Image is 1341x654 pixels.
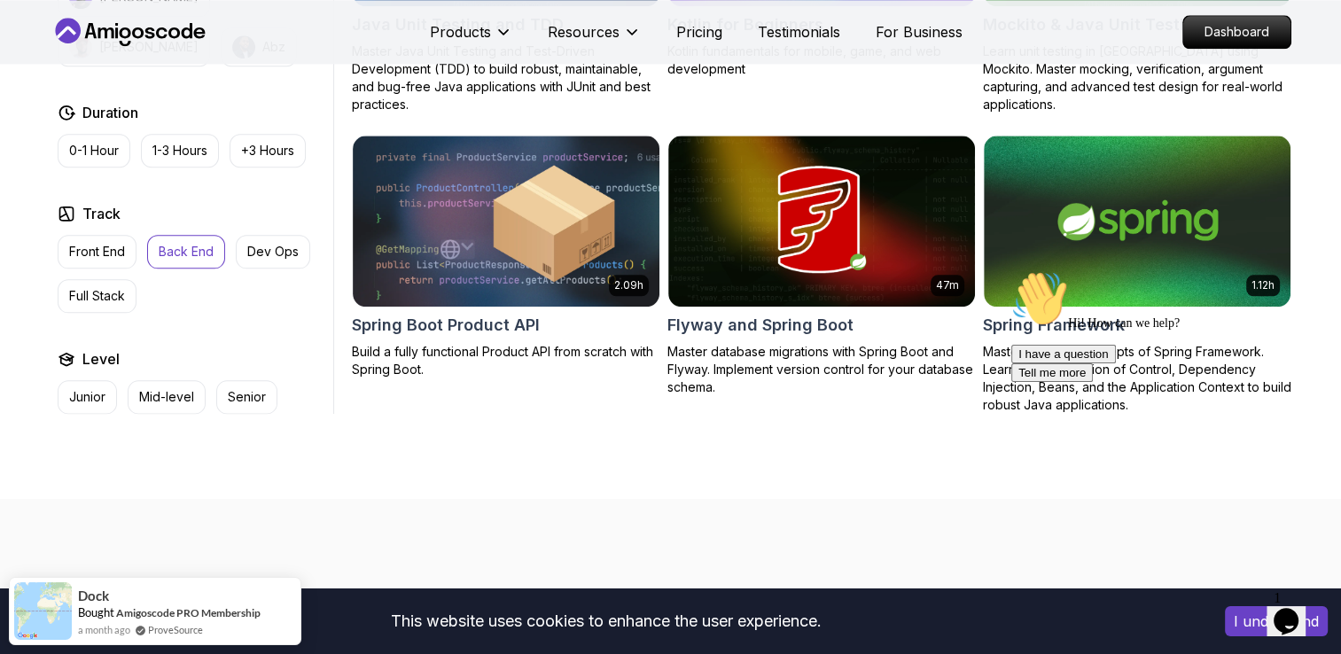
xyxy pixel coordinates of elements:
[7,100,89,119] button: Tell me more
[159,243,214,261] p: Back End
[69,142,119,160] p: 0-1 Hour
[667,343,976,396] p: Master database migrations with Spring Boot and Flyway. Implement version control for your databa...
[983,43,1291,113] p: Learn unit testing in [GEOGRAPHIC_DATA] using Mockito. Master mocking, verification, argument cap...
[152,142,207,160] p: 1-3 Hours
[14,582,72,640] img: provesource social proof notification image
[352,343,660,378] p: Build a fully functional Product API from scratch with Spring Boot.
[230,134,306,167] button: +3 Hours
[13,602,1198,641] div: This website uses cookies to enhance the user experience.
[983,343,1291,414] p: Master the core concepts of Spring Framework. Learn about Inversion of Control, Dependency Inject...
[7,53,175,66] span: Hi! How can we help?
[69,287,125,305] p: Full Stack
[78,588,109,603] span: Dock
[352,135,660,379] a: Spring Boot Product API card2.09hSpring Boot Product APIBuild a fully functional Product API from...
[58,279,136,313] button: Full Stack
[78,622,130,637] span: a month ago
[7,7,64,64] img: :wave:
[548,21,620,43] p: Resources
[676,21,722,43] a: Pricing
[983,135,1291,415] a: Spring Framework card1.12hSpring FrameworkMaster the core concepts of Spring Framework. Learn abo...
[1225,606,1328,636] button: Accept cookies
[352,43,660,113] p: Master Java Unit Testing and Test-Driven Development (TDD) to build robust, maintainable, and bug...
[614,278,643,292] p: 2.09h
[236,235,310,269] button: Dev Ops
[128,380,206,414] button: Mid-level
[82,203,121,224] h2: Track
[1183,16,1290,48] p: Dashboard
[139,388,194,406] p: Mid-level
[667,313,854,338] h2: Flyway and Spring Boot
[758,21,840,43] a: Testimonials
[228,388,266,406] p: Senior
[1182,15,1291,49] a: Dashboard
[7,82,112,100] button: I have a question
[148,622,203,637] a: ProveSource
[78,605,114,619] span: Bought
[667,135,976,397] a: Flyway and Spring Boot card47mFlyway and Spring BootMaster database migrations with Spring Boot a...
[1267,583,1323,636] iframe: chat widget
[430,21,512,57] button: Products
[247,243,299,261] p: Dev Ops
[216,380,277,414] button: Senior
[58,134,130,167] button: 0-1 Hour
[548,21,641,57] button: Resources
[116,606,261,619] a: Amigoscode PRO Membership
[984,136,1290,308] img: Spring Framework card
[876,21,963,43] a: For Business
[668,136,975,308] img: Flyway and Spring Boot card
[141,134,219,167] button: 1-3 Hours
[936,278,959,292] p: 47m
[58,235,136,269] button: Front End
[82,102,138,123] h2: Duration
[430,21,491,43] p: Products
[352,313,540,338] h2: Spring Boot Product API
[241,142,294,160] p: +3 Hours
[1004,263,1323,574] iframe: chat widget
[983,313,1125,338] h2: Spring Framework
[58,380,117,414] button: Junior
[69,388,105,406] p: Junior
[82,348,120,370] h2: Level
[353,136,659,308] img: Spring Boot Product API card
[7,7,326,119] div: 👋Hi! How can we help?I have a questionTell me more
[147,235,225,269] button: Back End
[69,243,125,261] p: Front End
